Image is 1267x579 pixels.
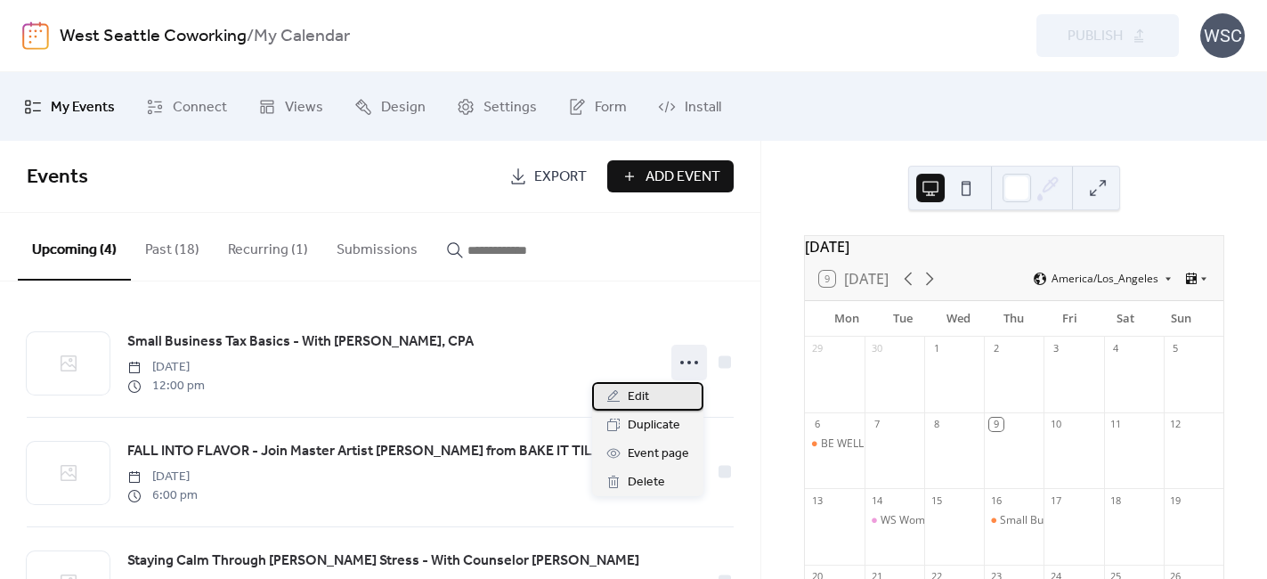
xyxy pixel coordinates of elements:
[930,418,943,431] div: 8
[1169,493,1182,507] div: 19
[1109,493,1123,507] div: 18
[11,79,128,134] a: My Events
[628,415,680,436] span: Duplicate
[989,418,1003,431] div: 9
[930,493,943,507] div: 15
[628,472,665,493] span: Delete
[245,79,337,134] a: Views
[865,513,924,528] div: WS Women in Entrepreneurship Meetup
[607,160,734,192] button: Add Event
[285,94,323,121] span: Views
[127,486,198,505] span: 6:00 pm
[645,79,735,134] a: Install
[127,468,198,486] span: [DATE]
[22,21,49,50] img: logo
[127,440,653,463] a: FALL INTO FLAVOR - Join Master Artist [PERSON_NAME] from BAKE IT TILL YOU CAKE IT & learn to craf...
[131,213,214,279] button: Past (18)
[810,418,824,431] div: 6
[1052,273,1158,284] span: America/Los_Angeles
[1169,342,1182,355] div: 5
[628,444,689,465] span: Event page
[133,79,240,134] a: Connect
[1049,418,1062,431] div: 10
[51,94,115,121] span: My Events
[930,342,943,355] div: 1
[1169,418,1182,431] div: 12
[989,342,1003,355] div: 2
[127,377,205,396] span: 12:00 pm
[810,342,824,355] div: 29
[810,493,824,507] div: 13
[984,513,1044,528] div: Small Business Tax Basics - With Michelle Hanks, CPA
[127,441,653,462] span: FALL INTO FLAVOR - Join Master Artist [PERSON_NAME] from BAKE IT TILL YOU CAKE IT & learn to craf...
[874,301,930,337] div: Tue
[173,94,227,121] span: Connect
[1109,342,1123,355] div: 4
[496,160,600,192] a: Export
[27,158,88,197] span: Events
[805,436,865,452] div: BE WELL: Appreciation Day
[214,213,322,279] button: Recurring (1)
[1098,301,1154,337] div: Sat
[381,94,426,121] span: Design
[534,167,587,188] span: Export
[127,358,205,377] span: [DATE]
[805,236,1223,257] div: [DATE]
[127,330,474,354] a: Small Business Tax Basics - With [PERSON_NAME], CPA
[127,550,639,573] a: Staying Calm Through [PERSON_NAME] Stress - With Counselor [PERSON_NAME]
[870,418,883,431] div: 7
[127,331,474,353] span: Small Business Tax Basics - With [PERSON_NAME], CPA
[595,94,627,121] span: Form
[254,20,350,53] b: My Calendar
[628,387,649,408] span: Edit
[341,79,439,134] a: Design
[1042,301,1098,337] div: Fri
[819,301,875,337] div: Mon
[443,79,550,134] a: Settings
[1049,342,1062,355] div: 3
[646,167,720,188] span: Add Event
[555,79,640,134] a: Form
[685,94,721,121] span: Install
[1200,13,1245,58] div: WSC
[881,513,1080,528] div: WS Women in Entrepreneurship Meetup
[127,550,639,572] span: Staying Calm Through [PERSON_NAME] Stress - With Counselor [PERSON_NAME]
[930,301,987,337] div: Wed
[247,20,254,53] b: /
[483,94,537,121] span: Settings
[18,213,131,281] button: Upcoming (4)
[870,342,883,355] div: 30
[989,493,1003,507] div: 16
[1049,493,1062,507] div: 17
[60,20,247,53] a: West Seattle Coworking
[1153,301,1209,337] div: Sun
[322,213,432,279] button: Submissions
[987,301,1043,337] div: Thu
[821,436,954,452] div: BE WELL: Appreciation Day
[1109,418,1123,431] div: 11
[870,493,883,507] div: 14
